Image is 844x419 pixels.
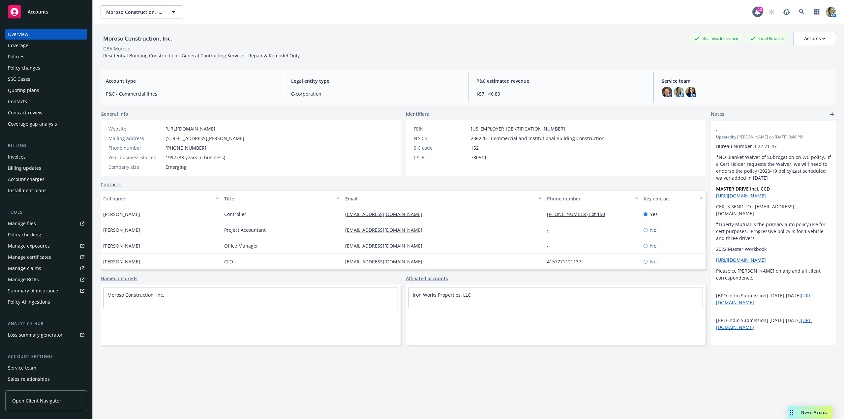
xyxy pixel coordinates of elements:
[101,34,175,43] div: Moroso Construction, Inc.
[8,51,24,62] div: Policies
[685,87,696,97] img: photo
[103,195,212,202] div: Full name
[5,142,87,149] div: Billing
[406,275,448,282] a: Affiliated accounts
[8,218,36,229] div: Manage files
[788,406,832,419] button: Nova Assist
[5,51,87,62] a: Policies
[711,121,836,336] div: -Updatedby [PERSON_NAME] on [DATE] 3:46 PMBureau Number 3-22-71-47*NO Blanket Waiver of Subrogati...
[716,126,814,133] span: -
[780,5,793,18] a: Report a Bug
[8,152,26,162] div: Invoices
[103,45,130,52] div: DBA: Moroso
[5,209,87,216] div: Tools
[644,195,696,202] div: Key contact
[345,227,428,233] a: [EMAIL_ADDRESS][DOMAIN_NAME]
[788,406,796,419] div: Drag to move
[8,263,41,274] div: Manage claims
[691,34,741,43] div: Business Insurance
[8,74,30,84] div: SSC Cases
[8,285,58,296] div: Summary of insurance
[8,174,45,185] div: Account charges
[801,409,827,415] span: Nova Assist
[345,195,534,202] div: Email
[414,144,468,151] div: SIC code
[8,40,28,51] div: Coverage
[5,74,87,84] a: SSC Cases
[5,374,87,384] a: Sales relationships
[8,241,50,251] div: Manage exposures
[108,154,163,161] div: Year business started
[650,211,658,218] span: Yes
[5,241,87,251] a: Manage exposures
[291,90,460,97] span: C-corporation
[5,40,87,51] a: Coverage
[28,9,48,15] span: Accounts
[8,96,27,107] div: Contacts
[108,135,163,142] div: Mailing address
[8,252,51,262] div: Manage certificates
[826,7,836,17] img: photo
[828,110,836,118] a: add
[810,5,824,18] a: Switch app
[8,163,41,173] div: Billing updates
[5,252,87,262] a: Manage certificates
[224,258,233,265] span: CFO
[641,191,706,206] button: Key contact
[5,229,87,240] a: Policy checking
[716,246,831,253] p: 2022 Master Workbook
[5,297,87,307] a: Policy AI ingestions
[5,63,87,73] a: Policy changes
[8,107,43,118] div: Contract review
[650,226,656,233] span: No
[413,292,471,298] a: Iron Works Properties, LLC
[793,32,836,45] button: Actions
[8,63,40,73] div: Policy changes
[101,275,137,282] a: Named insureds
[5,163,87,173] a: Billing updates
[716,267,831,281] p: Please cc [PERSON_NAME] on any and all client correspondence.
[5,185,87,196] a: Installment plans
[12,397,61,404] span: Open Client Navigator
[414,154,468,161] div: CSLB
[471,154,487,161] span: 780511
[795,5,808,18] a: Search
[8,330,63,340] div: Loss summary generator
[224,226,266,233] span: Project Accountant
[8,374,50,384] div: Sales relationships
[345,258,428,265] a: [EMAIL_ADDRESS][DOMAIN_NAME]
[101,181,121,188] a: Contacts
[5,96,87,107] a: Contacts
[716,221,831,242] p: Liberty Mutual is the primary auto policy use for cert purposes. Progressive policy is for 1 vehi...
[716,193,766,199] a: [URL][DOMAIN_NAME]
[103,52,300,59] span: Residential Building Construction - General Contracting Services Repair & Remodel Only
[8,274,39,285] div: Manage BORs
[471,125,565,132] span: [US_EMPLOYER_IDENTIFICATION_NUMBER]
[103,226,140,233] span: [PERSON_NAME]
[476,77,646,84] span: P&C estimated revenue
[544,191,641,206] button: Phone number
[547,227,554,233] a: -
[166,126,215,132] a: [URL][DOMAIN_NAME]
[8,229,41,240] div: Policy checking
[222,191,343,206] button: Title
[716,292,831,306] p: [BPO Indio Submission] [DATE]-[DATE]
[224,242,258,249] span: Office Manager
[471,144,481,151] span: 1521
[5,119,87,129] a: Coverage gap analysis
[166,154,225,161] span: 1992 (33 years in business)
[662,87,672,97] img: photo
[5,152,87,162] a: Invoices
[107,292,164,298] a: Moroso Construction, Inc.
[108,125,163,132] div: Website
[662,77,831,84] span: Service team
[8,29,28,40] div: Overview
[716,143,831,150] p: Bureau Number 3-22-71-47
[757,7,763,13] div: 12
[224,211,246,218] span: Controller
[476,90,646,97] span: $57,146.83
[343,191,544,206] button: Email
[345,243,428,249] a: [EMAIL_ADDRESS][DOMAIN_NAME]
[108,164,163,170] div: Company size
